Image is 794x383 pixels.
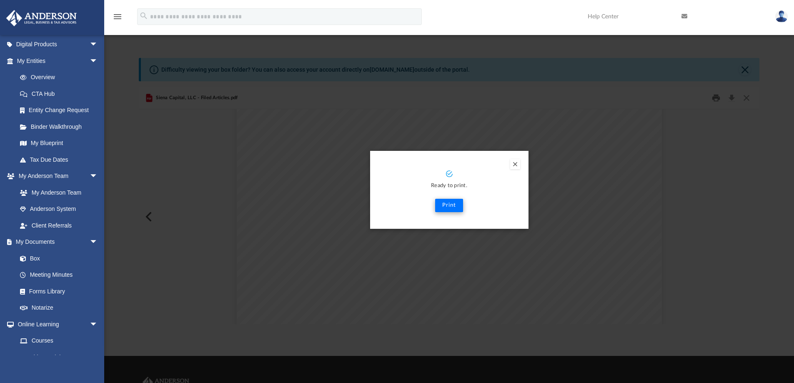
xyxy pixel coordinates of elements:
[12,69,110,86] a: Overview
[775,10,788,23] img: User Pic
[113,12,123,22] i: menu
[90,168,106,185] span: arrow_drop_down
[12,283,102,300] a: Forms Library
[378,181,520,191] p: Ready to print.
[90,36,106,53] span: arrow_drop_down
[12,135,106,152] a: My Blueprint
[435,199,463,212] button: Print
[12,184,102,201] a: My Anderson Team
[90,234,106,251] span: arrow_drop_down
[6,36,110,53] a: Digital Productsarrow_drop_down
[113,16,123,22] a: menu
[90,53,106,70] span: arrow_drop_down
[12,349,102,365] a: Video Training
[139,11,148,20] i: search
[6,234,106,250] a: My Documentsarrow_drop_down
[12,85,110,102] a: CTA Hub
[139,87,760,324] div: Preview
[12,118,110,135] a: Binder Walkthrough
[12,201,106,218] a: Anderson System
[12,151,110,168] a: Tax Due Dates
[4,10,79,26] img: Anderson Advisors Platinum Portal
[6,316,106,333] a: Online Learningarrow_drop_down
[12,102,110,119] a: Entity Change Request
[12,217,106,234] a: Client Referrals
[6,168,106,185] a: My Anderson Teamarrow_drop_down
[12,333,106,349] a: Courses
[12,267,106,283] a: Meeting Minutes
[90,316,106,333] span: arrow_drop_down
[12,300,106,316] a: Notarize
[6,53,110,69] a: My Entitiesarrow_drop_down
[12,250,102,267] a: Box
